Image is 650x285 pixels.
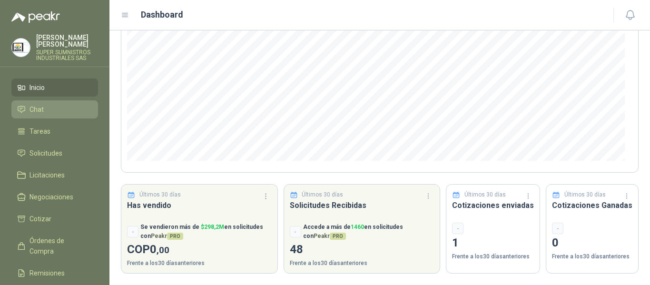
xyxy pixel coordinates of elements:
[564,190,606,199] p: Últimos 30 días
[314,233,346,239] span: Peakr
[552,199,632,211] h3: Cotizaciones Ganadas
[452,252,534,261] p: Frente a los 30 días anteriores
[11,166,98,184] a: Licitaciones
[30,268,65,278] span: Remisiones
[36,34,98,48] p: [PERSON_NAME] [PERSON_NAME]
[30,214,51,224] span: Cotizar
[30,148,62,158] span: Solicitudes
[30,104,44,115] span: Chat
[36,49,98,61] p: SUPER SUMNISTROS INDUSTRIALES SAS
[11,122,98,140] a: Tareas
[30,82,45,93] span: Inicio
[11,79,98,97] a: Inicio
[30,192,73,202] span: Negociaciones
[11,210,98,228] a: Cotizar
[151,233,183,239] span: Peakr
[127,226,138,237] div: -
[552,252,632,261] p: Frente a los 30 días anteriores
[452,234,534,252] p: 1
[290,241,434,259] p: 48
[351,224,364,230] span: 1460
[11,232,98,260] a: Órdenes de Compra
[11,188,98,206] a: Negociaciones
[12,39,30,57] img: Company Logo
[464,190,506,199] p: Últimos 30 días
[303,223,434,241] p: Accede a más de en solicitudes con
[11,11,60,23] img: Logo peakr
[139,190,181,199] p: Últimos 30 días
[150,243,169,256] span: 0
[30,236,89,256] span: Órdenes de Compra
[140,223,272,241] p: Se vendieron más de en solicitudes con
[552,234,632,252] p: 0
[127,199,272,211] h3: Has vendido
[330,233,346,240] span: PRO
[157,245,169,256] span: ,00
[11,144,98,162] a: Solicitudes
[302,190,343,199] p: Últimos 30 días
[127,259,272,268] p: Frente a los 30 días anteriores
[201,224,224,230] span: $ 298,2M
[452,223,463,234] div: -
[167,233,183,240] span: PRO
[11,100,98,118] a: Chat
[452,199,534,211] h3: Cotizaciones enviadas
[30,170,65,180] span: Licitaciones
[290,259,434,268] p: Frente a los 30 días anteriores
[127,241,272,259] p: COP
[11,264,98,282] a: Remisiones
[141,8,183,21] h1: Dashboard
[290,199,434,211] h3: Solicitudes Recibidas
[552,223,563,234] div: -
[30,126,50,137] span: Tareas
[290,226,301,237] div: -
